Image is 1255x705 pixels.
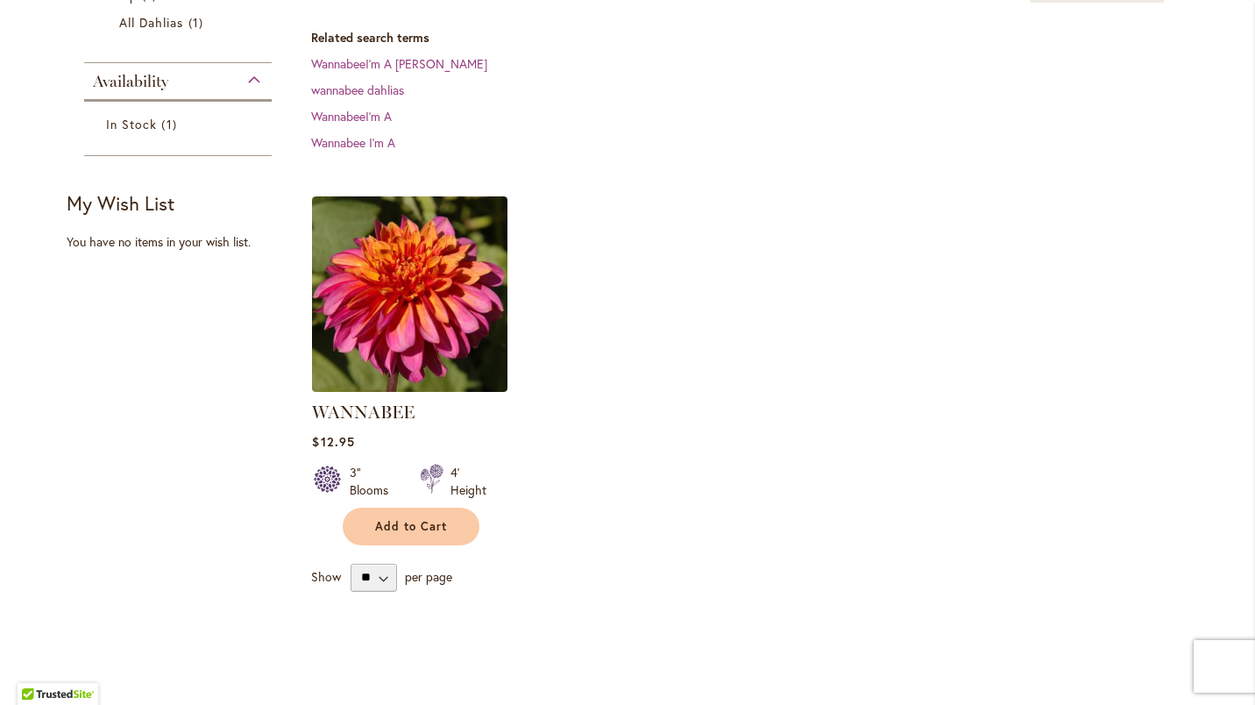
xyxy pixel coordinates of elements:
[119,14,184,31] span: All Dahlias
[311,55,487,72] a: WannabeeI'm A [PERSON_NAME]
[450,464,486,499] div: 4' Height
[311,108,392,125] a: WannabeeI'm A
[311,134,395,151] a: Wannabee I'm A
[343,508,479,545] button: Add to Cart
[311,29,1188,46] dt: Related search terms
[13,643,62,692] iframe: Launch Accessibility Center
[312,196,507,392] img: WANNABEE
[312,379,507,395] a: WANNABEE
[188,13,208,32] span: 1
[312,402,415,423] a: WANNABEE
[106,115,254,133] a: In Stock 1
[375,519,447,534] span: Add to Cart
[119,13,241,32] a: All Dahlias
[350,464,399,499] div: 3" Blooms
[93,72,168,91] span: Availability
[67,190,174,216] strong: My Wish List
[67,233,301,251] div: You have no items in your wish list.
[312,433,354,450] span: $12.95
[405,567,452,584] span: per page
[311,82,404,98] a: wannabee dahlias
[311,567,341,584] span: Show
[106,116,157,132] span: In Stock
[161,115,181,133] span: 1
